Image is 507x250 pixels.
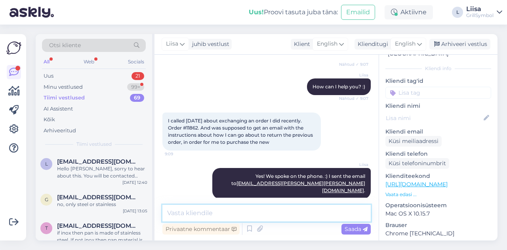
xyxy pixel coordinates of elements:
div: Arhiveeri vestlus [429,39,490,50]
span: Liisa [166,40,178,48]
span: English [395,40,416,48]
p: Chrome [TECHNICAL_ID] [385,229,491,238]
div: 69 [130,94,144,102]
span: l [45,161,48,167]
div: Kõik [44,116,55,124]
p: Kliendi tag'id [385,77,491,85]
p: Vaata edasi ... [385,191,491,198]
img: Askly Logo [6,40,21,55]
span: lisafarrell322@gmail.com [57,158,139,165]
input: Lisa nimi [386,114,482,122]
span: English [317,40,337,48]
div: Socials [126,57,146,67]
div: Küsi meiliaadressi [385,136,442,147]
span: Nähtud ✓ 9:07 [339,61,368,67]
div: Privaatne kommentaar [162,224,240,235]
span: Otsi kliente [49,41,81,50]
span: tomaswynjones@gmail.com [57,222,139,229]
div: AI Assistent [44,105,73,113]
div: All [42,57,51,67]
div: Aktiivne [385,5,433,19]
div: no, only steel or stainless [57,201,147,208]
div: [DATE] 12:40 [122,179,147,185]
div: Tiimi vestlused [44,94,85,102]
b: Uus! [249,8,264,16]
div: L [452,7,463,18]
span: I called [DATE] about exchanging an order I did recently. Order #11862. And was supposed to get a... [168,118,314,145]
div: 21 [132,72,144,80]
span: Liisa [339,162,368,168]
div: if inox then pan is made of stainless steel. If not inox then pan material is carbon steel [57,229,147,244]
div: 99+ [127,83,144,91]
div: Kliendi info [385,65,491,72]
p: Brauser [385,221,491,229]
div: [DATE] 13:05 [123,208,147,214]
a: [URL][DOMAIN_NAME] [385,181,448,188]
div: Arhiveeritud [44,127,76,135]
span: Yes! We spoke on the phone. :) I sent the email to . [231,173,366,193]
p: Klienditeekond [385,172,491,180]
p: Operatsioonisüsteem [385,201,491,210]
div: Uus [44,72,53,80]
div: GrillSymbol [466,12,494,19]
span: Liisa [339,72,368,78]
span: How can I help you? :) [313,84,365,90]
div: Minu vestlused [44,83,83,91]
a: [EMAIL_ADDRESS][PERSON_NAME][PERSON_NAME][DOMAIN_NAME] [236,180,365,193]
div: Hello [PERSON_NAME], sorry to hear about this. You will be contacted [DATE] and all things will b... [57,165,147,179]
p: Kliendi email [385,128,491,136]
a: LiisaGrillSymbol [466,6,502,19]
p: Kliendi nimi [385,102,491,110]
p: Kliendi telefon [385,150,491,158]
span: t [45,225,48,231]
span: 9:09 [165,151,194,157]
span: g [45,197,48,202]
input: Lisa tag [385,87,491,99]
div: juhib vestlust [189,40,229,48]
div: Klienditugi [355,40,388,48]
div: Web [82,57,96,67]
div: Küsi telefoninumbrit [385,158,449,169]
p: Mac OS X 10.15.7 [385,210,491,218]
button: Emailid [341,5,375,20]
div: Klient [291,40,310,48]
span: grychta@yahoo.com [57,194,139,201]
span: Tiimi vestlused [76,141,112,148]
span: Saada [345,225,368,233]
div: Proovi tasuta juba täna: [249,8,338,17]
div: Liisa [466,6,494,12]
span: Nähtud ✓ 9:07 [339,95,368,101]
